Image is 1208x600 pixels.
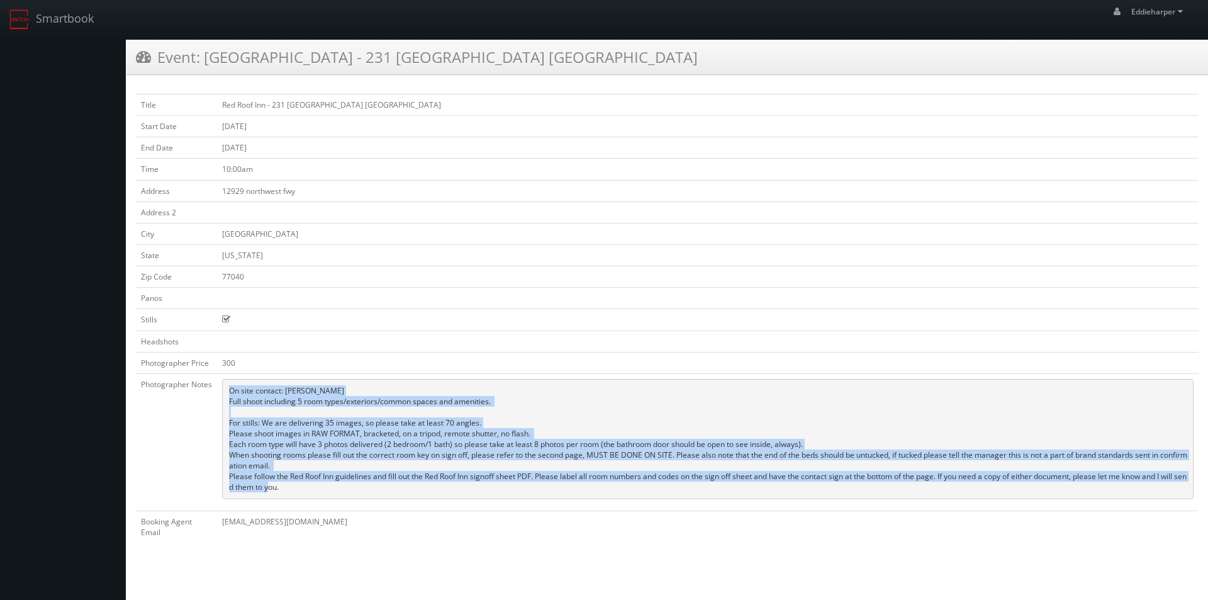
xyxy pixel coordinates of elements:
td: Zip Code [136,266,217,288]
td: 77040 [217,266,1199,288]
td: Address 2 [136,201,217,223]
td: 10:00am [217,159,1199,180]
img: smartbook-logo.png [9,9,30,30]
td: [EMAIL_ADDRESS][DOMAIN_NAME] [217,511,1199,543]
td: City [136,223,217,244]
td: State [136,244,217,266]
td: Address [136,180,217,201]
td: [US_STATE] [217,244,1199,266]
td: Booking Agent Email [136,511,217,543]
td: Photographer Price [136,352,217,373]
td: [GEOGRAPHIC_DATA] [217,223,1199,244]
td: Stills [136,309,217,331]
td: [DATE] [217,116,1199,137]
td: 12929 northwest fwy [217,180,1199,201]
td: Red Roof Inn - 231 [GEOGRAPHIC_DATA] [GEOGRAPHIC_DATA] [217,94,1199,116]
h3: Event: [GEOGRAPHIC_DATA] - 231 [GEOGRAPHIC_DATA] [GEOGRAPHIC_DATA] [136,46,698,68]
pre: On site contact: [PERSON_NAME] Full shoot including 5 room types/exteriors/common spaces and amen... [222,379,1194,499]
td: Time [136,159,217,180]
td: Title [136,94,217,116]
td: Headshots [136,331,217,352]
td: End Date [136,137,217,159]
td: [DATE] [217,137,1199,159]
span: Eddieharper [1131,6,1187,17]
td: Photographer Notes [136,373,217,511]
td: Start Date [136,116,217,137]
td: 300 [217,352,1199,373]
td: Panos [136,288,217,309]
